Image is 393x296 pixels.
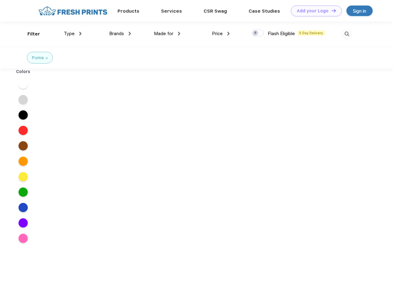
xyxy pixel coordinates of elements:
[11,68,35,75] div: Colors
[79,32,81,35] img: dropdown.png
[268,31,295,36] span: Flash Eligible
[154,31,173,36] span: Made for
[297,8,329,14] div: Add your Logo
[46,57,48,59] img: filter_cancel.svg
[332,9,336,12] img: DT
[64,31,75,36] span: Type
[27,31,40,38] div: Filter
[32,55,44,61] div: Puma
[178,32,180,35] img: dropdown.png
[204,8,227,14] a: CSR Swag
[212,31,223,36] span: Price
[297,30,325,36] span: 5 Day Delivery
[161,8,182,14] a: Services
[37,6,109,16] img: fo%20logo%202.webp
[353,7,366,14] div: Sign in
[109,31,124,36] span: Brands
[342,29,352,39] img: desktop_search.svg
[227,32,230,35] img: dropdown.png
[118,8,139,14] a: Products
[129,32,131,35] img: dropdown.png
[346,6,373,16] a: Sign in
